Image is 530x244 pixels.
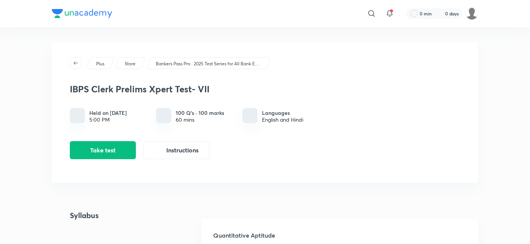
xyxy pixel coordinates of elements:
[143,141,209,159] button: Instructions
[95,60,106,67] a: Plus
[436,10,444,17] img: streak
[125,60,136,67] p: Store
[176,109,224,117] h6: 100 Q’s · 100 marks
[155,60,262,67] a: Bankers Pass Pro : 2025 Test Series for All Bank Exams by Team AVP
[176,117,224,123] div: 60 mins
[89,109,127,117] h6: Held on [DATE]
[96,60,104,67] p: Plus
[154,146,163,155] img: instruction
[262,109,303,117] h6: Languages
[325,69,460,167] img: default
[262,117,303,123] div: English and Hindi
[156,60,261,67] p: Bankers Pass Pro : 2025 Test Series for All Bank Exams by Team AVP
[159,111,169,120] img: quiz info
[70,141,136,159] button: Take test
[70,84,321,95] h3: IBPS Clerk Prelims Xpert Test- VII
[89,117,127,123] div: 5:00 PM
[465,7,478,20] img: Drishti Chauhan
[74,112,81,119] img: timing
[52,9,112,18] img: Company Logo
[123,60,137,67] a: Store
[246,112,254,119] img: languages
